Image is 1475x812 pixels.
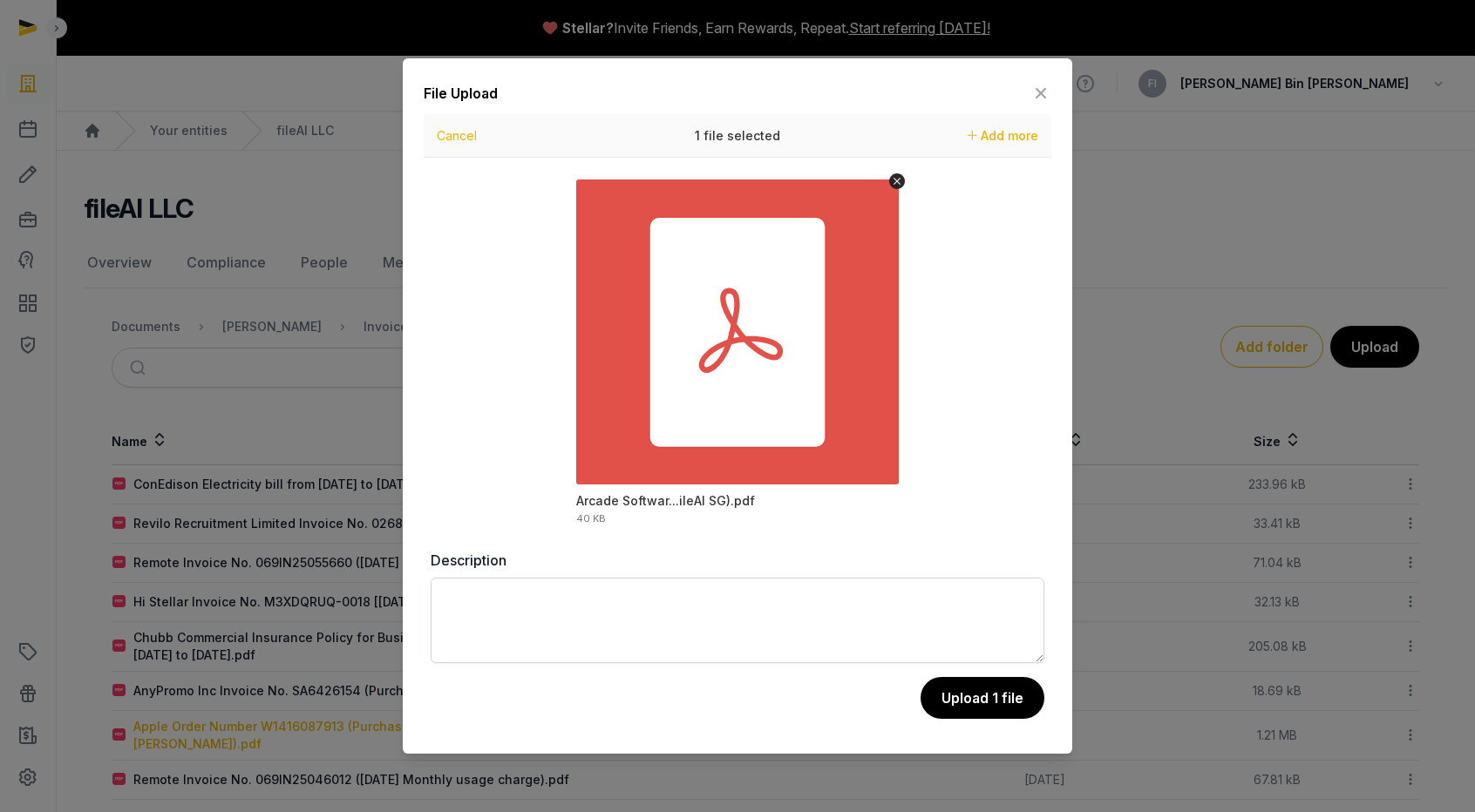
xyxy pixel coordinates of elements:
button: Cancel [432,124,482,148]
button: Upload 1 file [921,677,1044,719]
div: Arcade Software, Inc Invoice No. LJOPNZED-0008 (Oct'25) Paid by fileAI LLC on behalf of fileAI SG... [576,492,755,510]
div: 1 file selected [607,114,868,158]
span: Add more [981,128,1038,143]
div: Uppy Dashboard [424,114,1051,550]
div: 40 KB [576,514,606,524]
iframe: Chat Widget [1161,610,1475,812]
label: Description [431,550,1044,571]
button: Remove file [889,173,905,189]
div: File Upload [424,83,498,104]
button: Add more files [961,124,1045,148]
